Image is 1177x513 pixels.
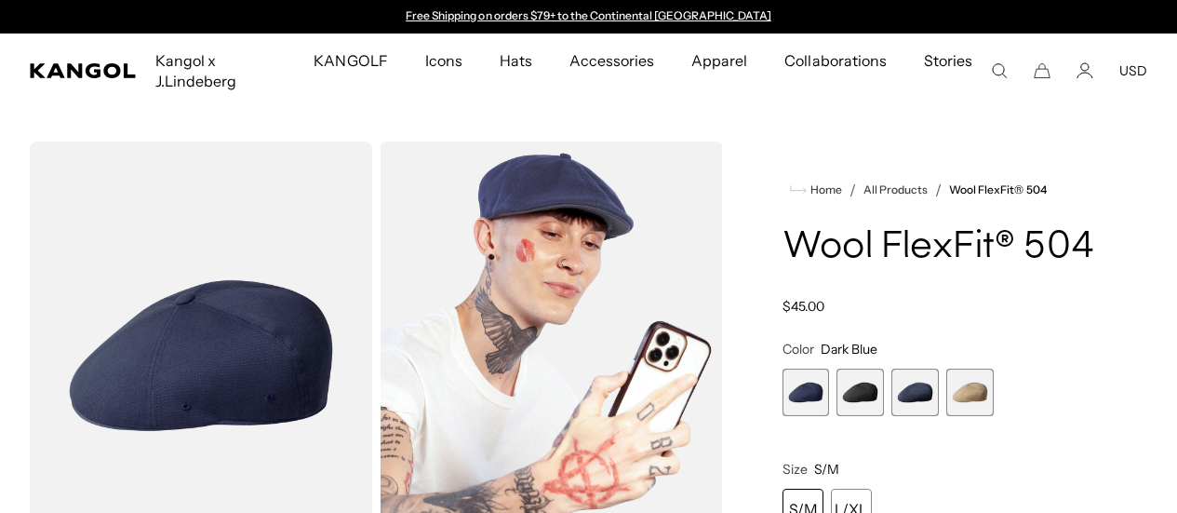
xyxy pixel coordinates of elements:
span: Size [782,461,808,478]
a: Account [1077,62,1093,79]
div: 2 of 4 [836,369,884,416]
li: / [928,179,942,201]
li: / [842,179,856,201]
div: Announcement [397,9,781,24]
h1: Wool FlexFit® 504 [782,227,1103,268]
a: Stories [905,34,991,108]
a: Kangol [30,63,137,78]
span: Dark Blue [821,341,877,358]
div: 1 of 2 [397,9,781,24]
a: Free Shipping on orders $79+ to the Continental [GEOGRAPHIC_DATA] [406,8,771,22]
span: Accessories [569,34,654,88]
label: Denim [891,369,939,416]
a: Home [790,182,842,198]
div: 3 of 4 [891,369,939,416]
label: Dark Blue [782,369,830,416]
span: Collaborations [784,34,886,88]
nav: breadcrumbs [782,179,1103,201]
div: 4 of 4 [946,369,994,416]
a: Collaborations [766,34,904,88]
a: Kangol x J.Lindeberg [137,34,295,108]
button: USD [1119,62,1147,79]
span: KANGOLF [314,34,387,88]
slideshow-component: Announcement bar [397,9,781,24]
span: Stories [924,34,972,108]
a: Accessories [551,34,673,88]
button: Cart [1034,62,1050,79]
a: Apparel [673,34,766,88]
span: S/M [814,461,839,478]
span: Color [782,341,814,358]
div: 1 of 4 [782,369,830,416]
a: Icons [407,34,481,88]
a: All Products [863,183,928,196]
a: Hats [481,34,551,88]
span: Kangol x J.Lindeberg [155,34,276,108]
span: Hats [500,34,532,88]
label: Black [836,369,884,416]
span: Icons [425,34,462,88]
a: KANGOLF [295,34,406,88]
label: Taupe [946,369,994,416]
a: Wool FlexFit® 504 [949,183,1046,196]
span: Home [807,183,842,196]
summary: Search here [991,62,1008,79]
span: Apparel [691,34,747,88]
span: $45.00 [782,298,824,315]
